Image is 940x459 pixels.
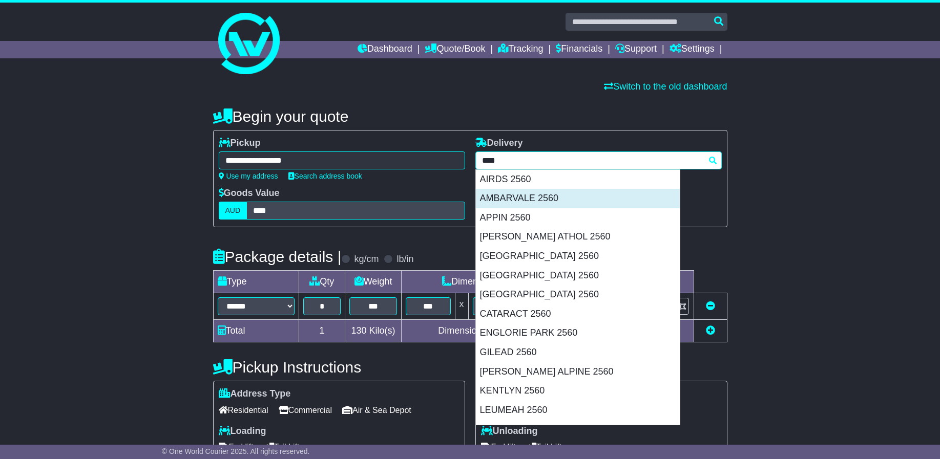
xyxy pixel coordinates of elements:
[476,266,680,286] div: [GEOGRAPHIC_DATA] 2560
[498,41,543,58] a: Tracking
[481,426,538,437] label: Unloading
[476,170,680,189] div: AIRDS 2560
[213,320,299,342] td: Total
[425,41,485,58] a: Quote/Book
[476,362,680,382] div: [PERSON_NAME] ALPINE 2560
[264,439,300,455] span: Tail Lift
[604,81,727,92] a: Switch to the old dashboard
[162,447,310,455] span: © One World Courier 2025. All rights reserved.
[219,402,268,418] span: Residential
[706,301,715,311] a: Remove this item
[476,343,680,362] div: GILEAD 2560
[476,401,680,420] div: LEUMEAH 2560
[476,285,680,304] div: [GEOGRAPHIC_DATA] 2560
[476,304,680,324] div: CATARACT 2560
[476,247,680,266] div: [GEOGRAPHIC_DATA] 2560
[351,325,367,336] span: 130
[476,208,680,228] div: APPIN 2560
[526,439,562,455] span: Tail Lift
[476,323,680,343] div: ENGLORIE PARK 2560
[476,420,680,439] div: [GEOGRAPHIC_DATA] 2560
[219,388,291,400] label: Address Type
[219,426,266,437] label: Loading
[556,41,602,58] a: Financials
[288,172,362,180] a: Search address book
[219,188,280,199] label: Goods Value
[481,439,516,455] span: Forklift
[213,359,465,376] h4: Pickup Instructions
[354,254,379,265] label: kg/cm
[342,402,411,418] span: Air & Sea Depot
[670,41,715,58] a: Settings
[455,293,468,320] td: x
[219,138,261,149] label: Pickup
[345,320,402,342] td: Kilo(s)
[219,439,254,455] span: Forklift
[219,202,247,220] label: AUD
[213,271,299,293] td: Type
[476,189,680,208] div: AMBARVALE 2560
[345,271,402,293] td: Weight
[706,325,715,336] a: Add new item
[299,271,345,293] td: Qty
[299,320,345,342] td: 1
[476,381,680,401] div: KENTLYN 2560
[615,41,657,58] a: Support
[475,138,523,149] label: Delivery
[219,172,278,180] a: Use my address
[396,254,413,265] label: lb/in
[358,41,412,58] a: Dashboard
[402,320,589,342] td: Dimensions in Centimetre(s)
[213,108,727,125] h4: Begin your quote
[213,248,342,265] h4: Package details |
[402,271,589,293] td: Dimensions (L x W x H)
[279,402,332,418] span: Commercial
[476,227,680,247] div: [PERSON_NAME] ATHOL 2560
